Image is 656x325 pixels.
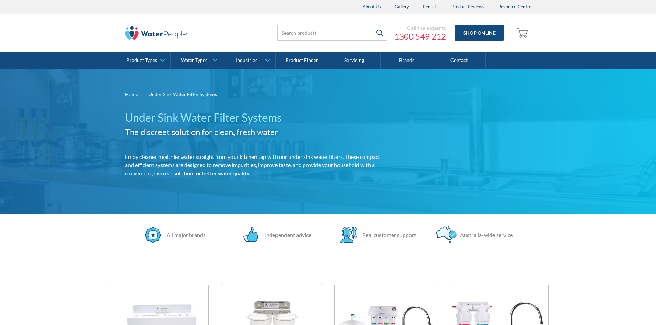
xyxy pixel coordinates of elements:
div: Product Types [126,57,157,63]
h1: Under Sink Water Filter Systems [125,109,389,126]
div: All major brands [163,231,206,239]
div: | [142,90,145,98]
input: Search products [277,25,387,41]
div: Call the experts [394,24,446,31]
div: Real customer support [359,231,416,239]
img: shopping cart [517,27,530,38]
a: Shop Online [455,25,504,41]
h2: The discreet solution for clean, fresh water [125,126,389,138]
div: Australia-wide service [457,231,513,239]
a: Industries [223,52,275,69]
a: Product Types [118,52,170,69]
a: 1300 549 212 [394,31,446,42]
div: Under Sink Water Filter Systems [148,90,217,98]
a: Servicing [328,52,381,69]
div: Independent advice [261,231,311,239]
a: Water Types [171,52,223,69]
div: Water Types [181,57,207,63]
a: Product Finder [276,52,328,69]
a: Contact [433,52,486,69]
a: Brands [381,52,433,69]
img: The Water People [125,26,187,40]
p: Enjoy cleaner, healthier water straight from your kitchen tap with our under sink water filters. ... [125,153,389,177]
a: Home [125,90,138,98]
a: Open cart [515,25,531,41]
div: Industries [236,57,257,63]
